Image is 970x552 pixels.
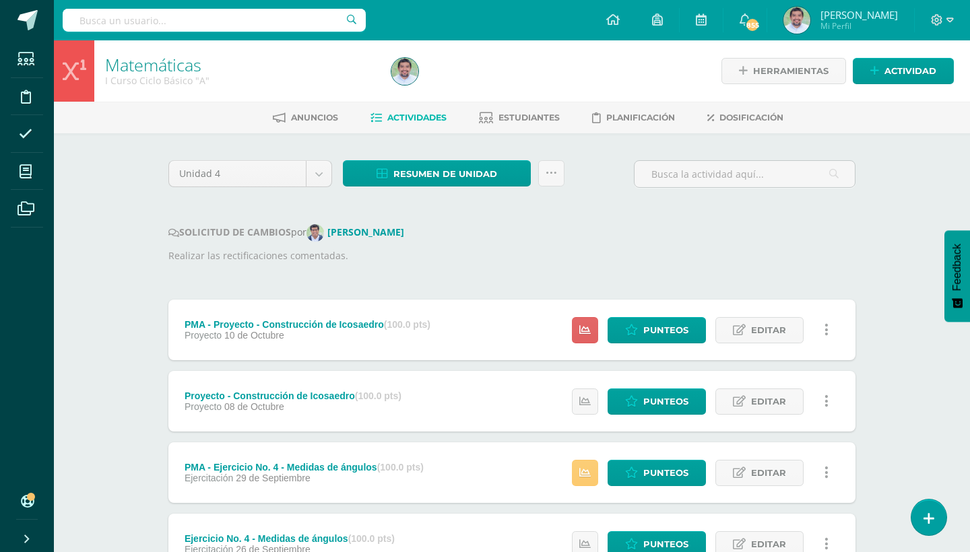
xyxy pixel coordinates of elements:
a: Unidad 4 [169,161,331,186]
strong: (100.0 pts) [377,462,424,473]
span: Planificación [606,112,675,123]
span: Estudiantes [498,112,560,123]
div: I Curso Ciclo Básico 'A' [105,74,375,87]
span: Ejercitación [185,473,233,483]
strong: (100.0 pts) [355,390,401,401]
span: Actividad [884,59,936,83]
span: Unidad 4 [179,161,296,186]
span: Proyecto [185,330,222,341]
strong: (100.0 pts) [384,319,430,330]
span: Resumen de unidad [393,162,497,186]
span: Editar [751,389,786,414]
span: Anuncios [291,112,338,123]
img: 8512c19bb1a7e343054284e08b85158d.png [391,58,418,85]
span: 29 de Septiembre [236,473,311,483]
a: Anuncios [273,107,338,129]
button: Feedback - Mostrar encuesta [944,230,970,322]
strong: [PERSON_NAME] [327,226,404,238]
span: Editar [751,318,786,343]
a: Punteos [608,317,706,343]
span: Editar [751,460,786,485]
a: Estudiantes [479,107,560,129]
h1: Matemáticas [105,55,375,74]
span: Mi Perfil [820,20,898,32]
span: 10 de Octubre [224,330,284,341]
span: Punteos [643,460,688,485]
div: Proyecto - Construcción de Icosaedro [185,390,401,401]
a: Matemáticas [105,53,201,76]
a: Punteos [608,388,706,415]
span: Actividades [387,112,447,123]
span: Punteos [643,389,688,414]
span: Feedback [951,244,963,291]
input: Busca la actividad aquí... [635,161,855,187]
div: por [168,224,855,242]
span: Herramientas [753,59,829,83]
a: Actividades [370,107,447,129]
p: Realizar las rectificaciones comentadas. [168,248,855,263]
a: Actividad [853,58,954,84]
span: 855 [745,18,760,32]
div: PMA - Ejercicio No. 4 - Medidas de ángulos [185,462,424,473]
strong: (100.0 pts) [348,533,395,544]
div: Ejercicio No. 4 - Medidas de ángulos [185,533,395,544]
a: Resumen de unidad [343,160,531,186]
span: Proyecto [185,401,222,412]
input: Busca un usuario... [63,9,366,32]
img: c05d69b31fbd722242b6e8c907a12cb0.png [306,224,324,242]
img: 8512c19bb1a7e343054284e08b85158d.png [783,7,810,34]
a: Dosificación [707,107,783,129]
a: Herramientas [721,58,846,84]
a: Planificación [592,107,675,129]
a: Punteos [608,460,706,486]
span: [PERSON_NAME] [820,8,898,22]
span: 08 de Octubre [224,401,284,412]
strong: SOLICITUD DE CAMBIOS [168,226,291,238]
span: Punteos [643,318,688,343]
div: PMA - Proyecto - Construcción de Icosaedro [185,319,430,330]
span: Dosificación [719,112,783,123]
a: [PERSON_NAME] [306,226,410,238]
